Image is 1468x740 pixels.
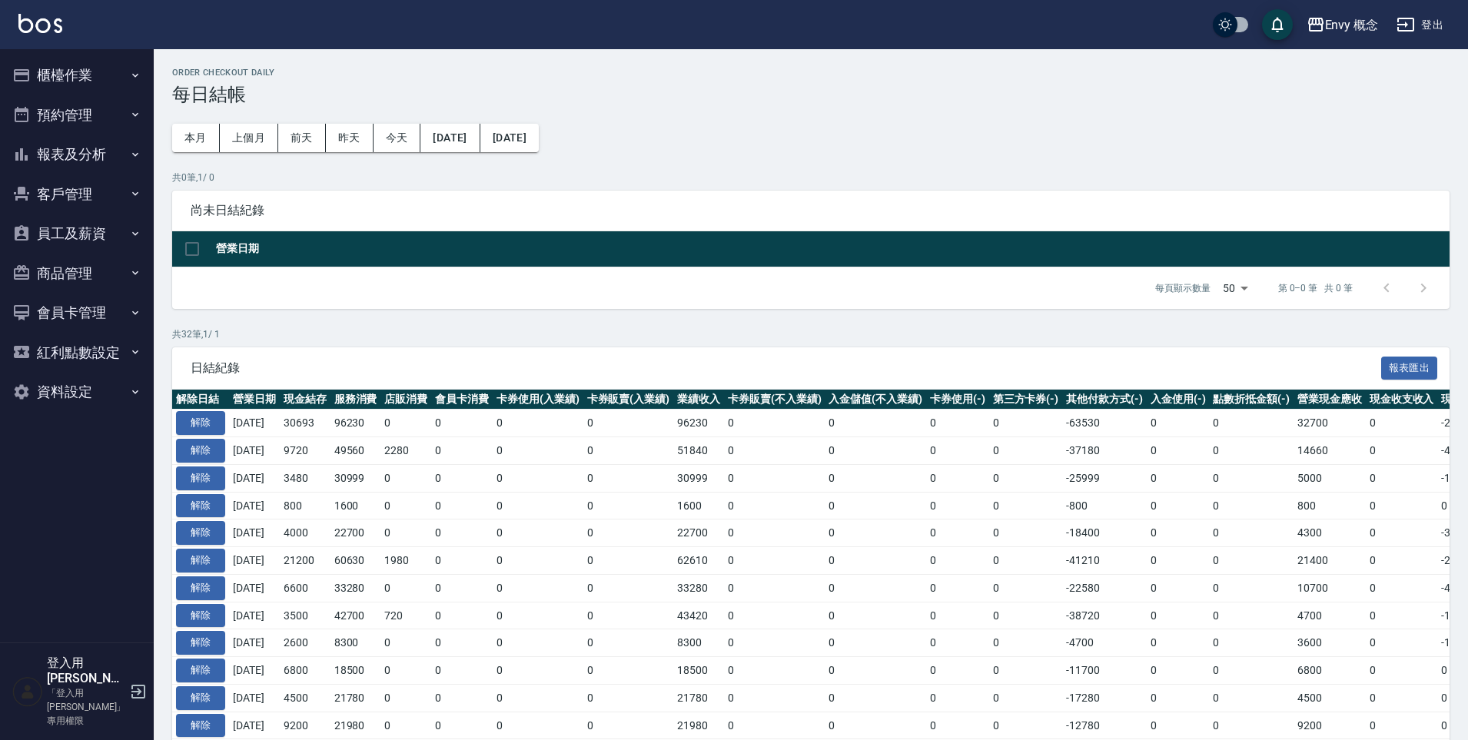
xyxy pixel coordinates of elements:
[1278,281,1353,295] p: 第 0–0 筆 共 0 筆
[1366,410,1438,437] td: 0
[583,410,674,437] td: 0
[825,574,926,602] td: 0
[18,14,62,33] img: Logo
[825,437,926,465] td: 0
[280,519,330,547] td: 4000
[1147,684,1210,712] td: 0
[172,390,229,410] th: 解除日結
[926,712,989,739] td: 0
[176,604,225,628] button: 解除
[926,519,989,547] td: 0
[926,574,989,602] td: 0
[673,519,724,547] td: 22700
[989,602,1063,629] td: 0
[431,657,493,685] td: 0
[6,55,148,95] button: 櫃檯作業
[1325,15,1379,35] div: Envy 概念
[1294,410,1366,437] td: 32700
[926,437,989,465] td: 0
[1147,547,1210,575] td: 0
[229,629,280,657] td: [DATE]
[431,602,493,629] td: 0
[583,437,674,465] td: 0
[229,574,280,602] td: [DATE]
[431,464,493,492] td: 0
[493,574,583,602] td: 0
[1294,629,1366,657] td: 3600
[47,655,125,686] h5: 登入用[PERSON_NAME]
[989,629,1063,657] td: 0
[330,602,381,629] td: 42700
[583,464,674,492] td: 0
[825,464,926,492] td: 0
[330,519,381,547] td: 22700
[583,602,674,629] td: 0
[330,574,381,602] td: 33280
[989,492,1063,519] td: 0
[825,712,926,739] td: 0
[493,492,583,519] td: 0
[724,574,825,602] td: 0
[1217,267,1254,309] div: 50
[1147,574,1210,602] td: 0
[380,519,431,547] td: 0
[229,390,280,410] th: 營業日期
[380,547,431,575] td: 1980
[724,684,825,712] td: 0
[989,519,1063,547] td: 0
[1209,684,1294,712] td: 0
[380,574,431,602] td: 0
[280,390,330,410] th: 現金結存
[1381,360,1438,374] a: 報表匯出
[280,410,330,437] td: 30693
[583,519,674,547] td: 0
[673,574,724,602] td: 33280
[330,547,381,575] td: 60630
[1062,437,1147,465] td: -37180
[6,214,148,254] button: 員工及薪資
[825,492,926,519] td: 0
[926,464,989,492] td: 0
[1062,492,1147,519] td: -800
[1294,437,1366,465] td: 14660
[176,714,225,738] button: 解除
[989,657,1063,685] td: 0
[1366,574,1438,602] td: 0
[989,574,1063,602] td: 0
[380,390,431,410] th: 店販消費
[1062,629,1147,657] td: -4700
[172,327,1450,341] p: 共 32 筆, 1 / 1
[330,684,381,712] td: 21780
[989,437,1063,465] td: 0
[1366,602,1438,629] td: 0
[493,464,583,492] td: 0
[176,659,225,682] button: 解除
[280,684,330,712] td: 4500
[47,686,125,728] p: 「登入用[PERSON_NAME]」專用權限
[1062,712,1147,739] td: -12780
[1209,464,1294,492] td: 0
[583,657,674,685] td: 0
[493,712,583,739] td: 0
[1155,281,1211,295] p: 每頁顯示數量
[583,684,674,712] td: 0
[724,657,825,685] td: 0
[1062,684,1147,712] td: -17280
[1381,357,1438,380] button: 報表匯出
[673,712,724,739] td: 21980
[280,712,330,739] td: 9200
[926,684,989,712] td: 0
[1209,657,1294,685] td: 0
[724,410,825,437] td: 0
[724,464,825,492] td: 0
[6,254,148,294] button: 商品管理
[1209,492,1294,519] td: 0
[673,390,724,410] th: 業績收入
[673,602,724,629] td: 43420
[172,124,220,152] button: 本月
[212,231,1450,267] th: 營業日期
[724,390,825,410] th: 卡券販賣(不入業績)
[1209,547,1294,575] td: 0
[380,464,431,492] td: 0
[1294,464,1366,492] td: 5000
